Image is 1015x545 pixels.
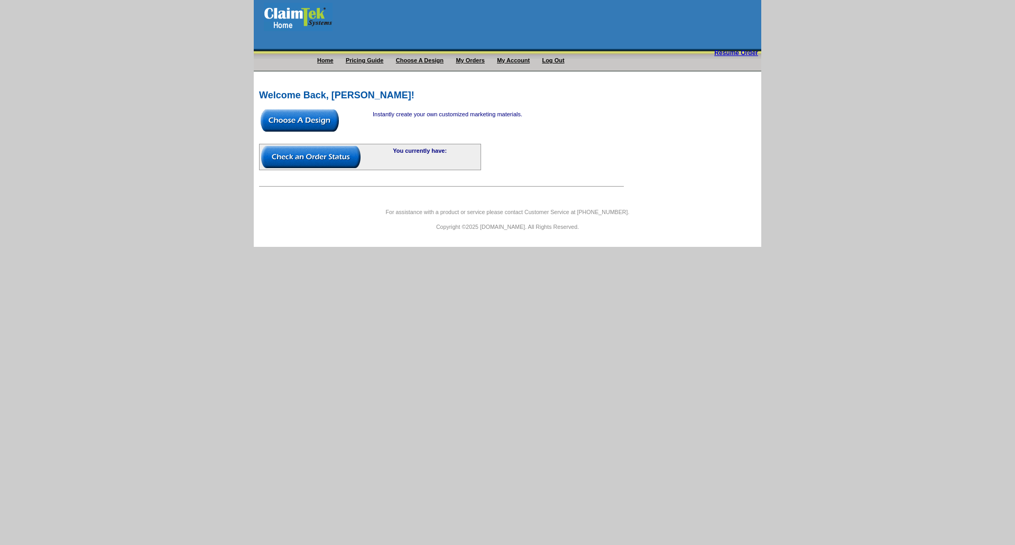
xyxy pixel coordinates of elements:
[254,222,761,232] p: Copyright ©2025 [DOMAIN_NAME]. All Rights Reserved.
[261,109,339,132] img: button-choose-design.gif
[393,147,447,154] b: You currently have:
[373,111,522,117] span: Instantly create your own customized marketing materials.
[542,57,564,63] a: Log Out
[714,49,758,57] strong: Resume Order
[456,57,484,63] a: My Orders
[259,90,756,100] h2: Welcome Back, [PERSON_NAME]!
[346,57,384,63] a: Pricing Guide
[254,207,761,217] p: For assistance with a product or service please contact Customer Service at [PHONE_NUMBER].
[317,57,334,63] a: Home
[396,57,444,63] a: Choose A Design
[497,57,530,63] a: My Account
[261,146,361,168] img: button-check-order-status.gif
